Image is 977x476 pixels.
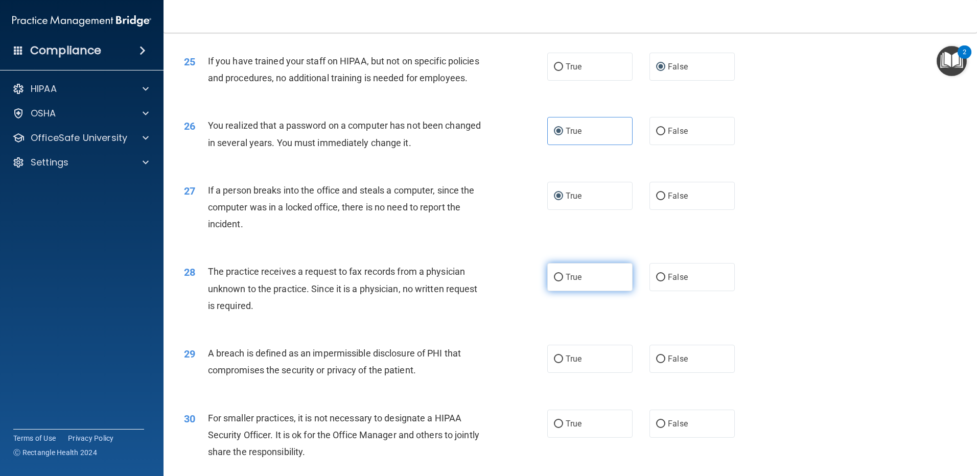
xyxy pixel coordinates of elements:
[554,420,563,428] input: True
[12,132,149,144] a: OfficeSafe University
[554,355,563,363] input: True
[12,83,149,95] a: HIPAA
[554,274,563,281] input: True
[566,191,581,201] span: True
[184,185,195,197] span: 27
[937,46,967,76] button: Open Resource Center, 2 new notifications
[208,266,478,311] span: The practice receives a request to fax records from a physician unknown to the practice. Since it...
[31,132,127,144] p: OfficeSafe University
[30,43,101,58] h4: Compliance
[12,156,149,169] a: Settings
[12,107,149,120] a: OSHA
[668,354,688,364] span: False
[31,107,56,120] p: OSHA
[68,433,114,443] a: Privacy Policy
[668,62,688,72] span: False
[31,156,68,169] p: Settings
[208,185,475,229] span: If a person breaks into the office and steals a computer, since the computer was in a locked offi...
[13,447,97,458] span: Ⓒ Rectangle Health 2024
[656,355,665,363] input: False
[566,272,581,282] span: True
[208,56,479,83] span: If you have trained your staff on HIPAA, but not on specific policies and procedures, no addition...
[800,403,965,444] iframe: Drift Widget Chat Controller
[668,272,688,282] span: False
[184,266,195,278] span: 28
[31,83,57,95] p: HIPAA
[963,52,966,65] div: 2
[668,191,688,201] span: False
[184,348,195,360] span: 29
[656,63,665,71] input: False
[566,419,581,429] span: True
[12,11,151,31] img: PMB logo
[668,419,688,429] span: False
[566,62,581,72] span: True
[184,413,195,425] span: 30
[13,433,56,443] a: Terms of Use
[208,348,461,375] span: A breach is defined as an impermissible disclosure of PHI that compromises the security or privac...
[566,126,581,136] span: True
[554,63,563,71] input: True
[184,120,195,132] span: 26
[208,413,479,457] span: For smaller practices, it is not necessary to designate a HIPAA Security Officer. It is ok for th...
[566,354,581,364] span: True
[656,274,665,281] input: False
[668,126,688,136] span: False
[184,56,195,68] span: 25
[656,193,665,200] input: False
[554,193,563,200] input: True
[656,420,665,428] input: False
[208,120,481,148] span: You realized that a password on a computer has not been changed in several years. You must immedi...
[554,128,563,135] input: True
[656,128,665,135] input: False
